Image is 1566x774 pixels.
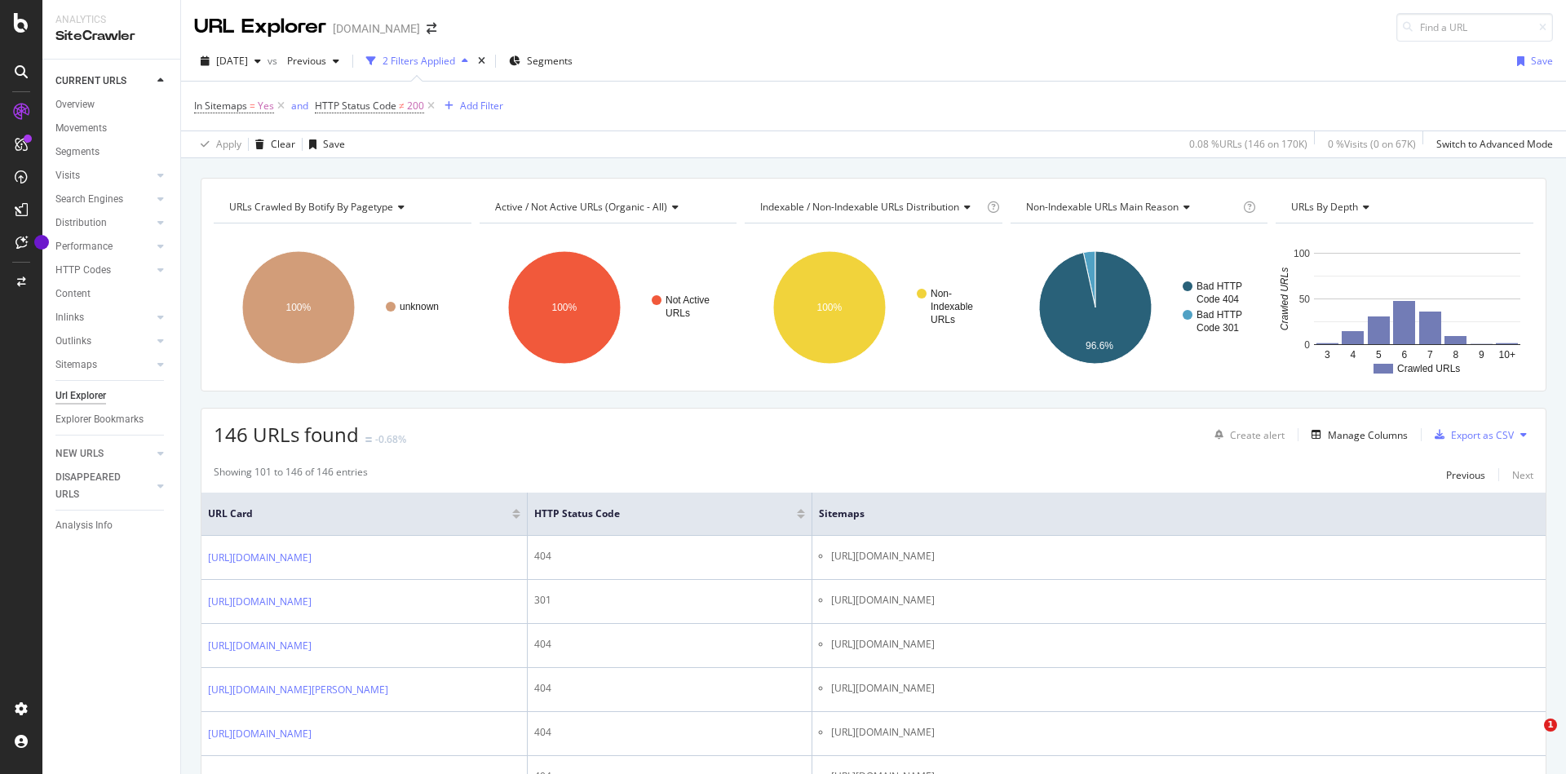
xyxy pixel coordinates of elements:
span: Active / Not Active URLs (organic - all) [495,200,667,214]
div: times [475,53,489,69]
button: and [291,98,308,113]
div: NEW URLS [55,445,104,462]
a: HTTP Codes [55,262,153,279]
a: Overview [55,96,169,113]
div: Manage Columns [1328,428,1408,442]
div: Url Explorer [55,387,106,405]
button: Next [1512,465,1533,484]
svg: A chart. [745,237,1002,378]
button: Create alert [1208,422,1285,448]
span: 146 URLs found [214,421,359,448]
a: [URL][DOMAIN_NAME] [208,594,312,610]
svg: A chart. [1276,237,1533,378]
div: Apply [216,137,241,151]
span: Yes [258,95,274,117]
li: [URL][DOMAIN_NAME] [831,681,1539,696]
div: Segments [55,144,100,161]
span: Non-Indexable URLs Main Reason [1026,200,1179,214]
a: Visits [55,167,153,184]
text: unknown [400,301,439,312]
text: 100% [817,302,843,313]
div: 404 [534,637,805,652]
span: HTTP Status Code [534,506,772,521]
img: Equal [365,437,372,442]
span: Indexable / Non-Indexable URLs distribution [760,200,959,214]
div: 404 [534,725,805,740]
text: 8 [1453,349,1459,360]
div: Distribution [55,215,107,232]
text: Crawled URLs [1280,268,1291,330]
text: 4 [1351,349,1356,360]
div: Save [1531,54,1553,68]
a: Performance [55,238,153,255]
div: -0.68% [375,432,406,446]
text: 9 [1479,349,1484,360]
input: Find a URL [1396,13,1553,42]
a: Explorer Bookmarks [55,411,169,428]
li: [URL][DOMAIN_NAME] [831,637,1539,652]
div: Create alert [1230,428,1285,442]
button: Segments [502,48,579,74]
div: Search Engines [55,191,123,208]
text: Bad HTTP [1197,309,1242,321]
div: Content [55,285,91,303]
a: NEW URLS [55,445,153,462]
li: [URL][DOMAIN_NAME] [831,549,1539,564]
span: URLs by Depth [1291,200,1358,214]
text: 100% [286,302,312,313]
text: 7 [1427,349,1433,360]
button: 2 Filters Applied [360,48,475,74]
div: CURRENT URLS [55,73,126,90]
a: Search Engines [55,191,153,208]
div: Add Filter [460,99,503,113]
div: Overview [55,96,95,113]
button: Previous [281,48,346,74]
div: 404 [534,549,805,564]
button: Previous [1446,465,1485,484]
button: [DATE] [194,48,268,74]
div: [DOMAIN_NAME] [333,20,420,37]
a: [URL][DOMAIN_NAME][PERSON_NAME] [208,682,388,698]
li: [URL][DOMAIN_NAME] [831,593,1539,608]
button: Manage Columns [1305,425,1408,444]
div: Export as CSV [1451,428,1514,442]
div: 301 [534,593,805,608]
a: Inlinks [55,309,153,326]
div: 2 Filters Applied [383,54,455,68]
svg: A chart. [214,237,471,378]
text: 100% [551,302,577,313]
span: In Sitemaps [194,99,247,113]
a: CURRENT URLS [55,73,153,90]
text: URLs [931,314,955,325]
span: 1 [1544,719,1557,732]
a: [URL][DOMAIN_NAME] [208,550,312,566]
a: [URL][DOMAIN_NAME] [208,726,312,742]
text: 5 [1376,349,1382,360]
span: 2025 Aug. 31st [216,54,248,68]
a: Movements [55,120,169,137]
text: Crawled URLs [1397,363,1460,374]
svg: A chart. [1011,237,1268,378]
text: 6 [1402,349,1408,360]
button: Save [303,131,345,157]
button: Switch to Advanced Mode [1430,131,1553,157]
a: Distribution [55,215,153,232]
div: Switch to Advanced Mode [1436,137,1553,151]
div: Next [1512,468,1533,482]
div: Movements [55,120,107,137]
button: Add Filter [438,96,503,116]
a: [URL][DOMAIN_NAME] [208,638,312,654]
text: 50 [1299,294,1311,305]
div: Previous [1446,468,1485,482]
span: HTTP Status Code [315,99,396,113]
div: 0.08 % URLs ( 146 on 170K ) [1189,137,1307,151]
div: Showing 101 to 146 of 146 entries [214,465,368,484]
text: URLs [666,307,690,319]
svg: A chart. [480,237,737,378]
li: [URL][DOMAIN_NAME] [831,725,1539,740]
div: Tooltip anchor [34,235,49,250]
